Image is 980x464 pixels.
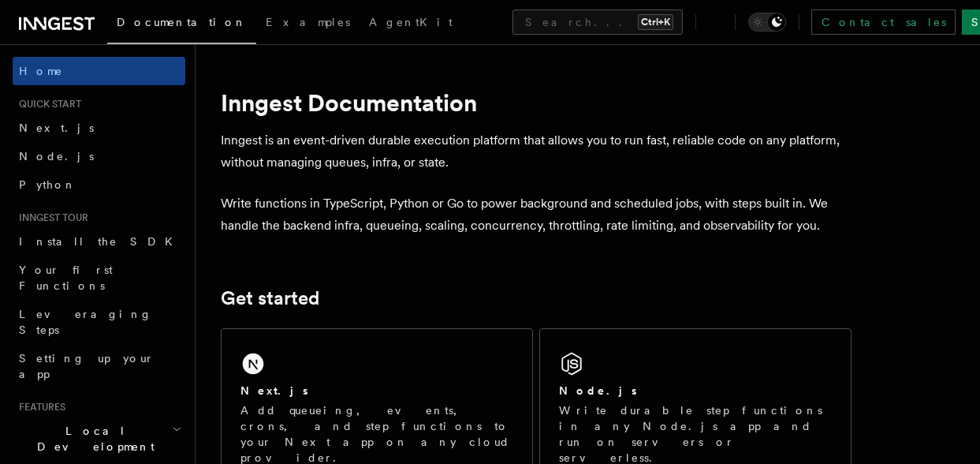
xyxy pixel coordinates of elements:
span: Setting up your app [19,352,155,380]
p: Inngest is an event-driven durable execution platform that allows you to run fast, reliable code ... [221,129,851,174]
a: Contact sales [811,9,956,35]
span: Inngest tour [13,211,88,224]
span: Features [13,401,65,413]
p: Write functions in TypeScript, Python or Go to power background and scheduled jobs, with steps bu... [221,193,851,237]
a: Documentation [107,5,256,44]
span: Quick start [13,98,81,110]
a: AgentKit [360,5,462,43]
a: Get started [221,287,319,309]
a: Home [13,57,185,85]
h2: Next.js [240,383,308,399]
a: Leveraging Steps [13,300,185,344]
button: Toggle dark mode [748,13,786,32]
button: Search...Ctrl+K [512,9,683,35]
span: Leveraging Steps [19,308,152,336]
span: Local Development [13,423,172,455]
span: Node.js [19,150,94,163]
span: Documentation [117,16,247,28]
a: Install the SDK [13,227,185,256]
span: Python [19,178,76,191]
span: Next.js [19,122,94,134]
h1: Inngest Documentation [221,88,851,117]
span: Your first Functions [19,264,113,292]
a: Node.js [13,142,185,170]
a: Setting up your app [13,344,185,388]
button: Local Development [13,417,185,461]
a: Examples [256,5,360,43]
span: Home [19,63,63,79]
span: Install the SDK [19,235,182,248]
a: Python [13,170,185,199]
span: AgentKit [369,16,453,28]
a: Your first Functions [13,256,185,300]
h2: Node.js [559,383,637,399]
a: Next.js [13,114,185,142]
span: Examples [266,16,350,28]
kbd: Ctrl+K [638,14,673,30]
